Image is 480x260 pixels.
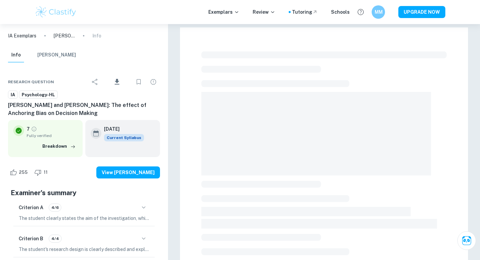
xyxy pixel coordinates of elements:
div: Like [8,167,31,178]
p: Info [92,32,101,39]
h6: Criterion A [19,204,43,211]
button: View [PERSON_NAME] [96,166,160,178]
span: 4/6 [49,205,61,211]
span: 4/4 [49,236,61,242]
span: IA [8,92,17,98]
a: IA Exemplars [8,32,36,39]
a: Grade fully verified [31,126,37,132]
span: 255 [15,169,31,176]
span: 11 [40,169,51,176]
a: Schools [331,8,350,16]
button: [PERSON_NAME] [37,48,76,62]
p: Exemplars [208,8,239,16]
button: Ask Clai [457,231,476,250]
div: Share [88,75,102,89]
p: The student clearly states the aim of the investigation, which is to see how the order of numbers... [19,215,149,222]
a: Tutoring [292,8,318,16]
h6: [DATE] [104,125,139,133]
button: Help and Feedback [355,6,366,18]
div: This exemplar is based on the current syllabus. Feel free to refer to it for inspiration/ideas wh... [104,134,144,141]
a: IA [8,91,18,99]
p: The student's research design is clearly described and explained, as they correctly identify it a... [19,246,149,253]
a: Psychology-HL [19,91,58,99]
h5: Examiner's summary [11,188,157,198]
span: Psychology-HL [19,92,57,98]
div: Report issue [147,75,160,89]
h6: Criterion B [19,235,43,242]
span: Fully verified [27,133,77,139]
button: UPGRADE NOW [398,6,445,18]
h6: MM [375,8,382,16]
span: Research question [8,79,54,85]
img: Clastify logo [35,5,77,19]
button: MM [372,5,385,19]
p: [PERSON_NAME] and [PERSON_NAME]: The effect of Anchoring Bias on Decision Making [54,32,75,39]
div: Bookmark [132,75,145,89]
button: Info [8,48,24,62]
p: 7 [27,125,30,133]
span: Current Syllabus [104,134,144,141]
button: Breakdown [41,141,77,151]
div: Download [103,73,131,91]
div: Dislike [33,167,51,178]
p: Review [253,8,275,16]
h6: [PERSON_NAME] and [PERSON_NAME]: The effect of Anchoring Bias on Decision Making [8,101,160,117]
